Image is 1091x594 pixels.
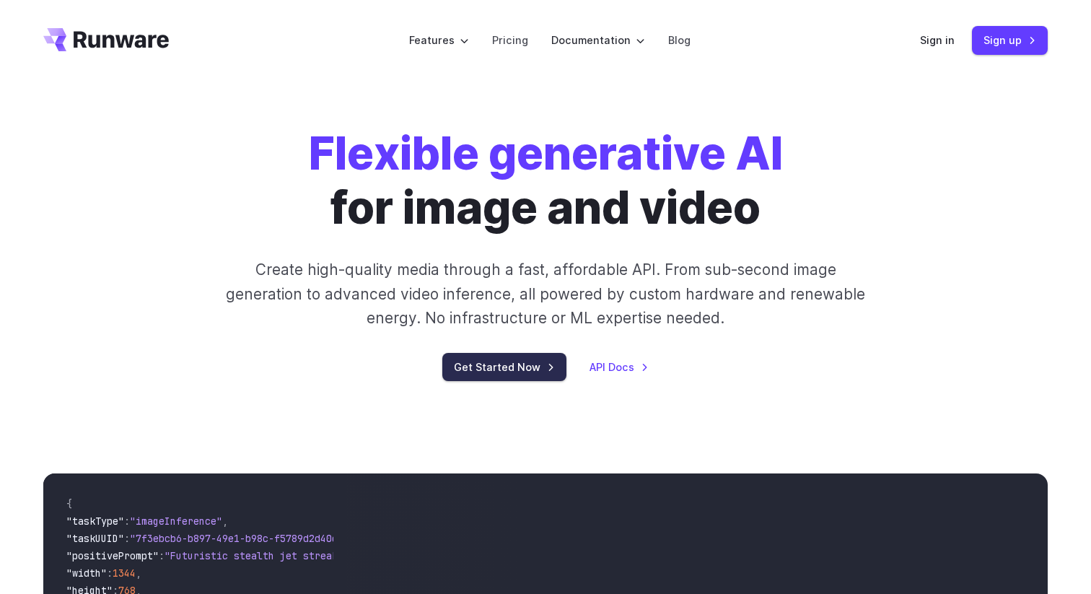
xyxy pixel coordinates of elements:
label: Features [409,32,469,48]
label: Documentation [551,32,645,48]
span: 1344 [113,567,136,580]
a: Get Started Now [442,353,566,381]
a: Sign up [972,26,1048,54]
strong: Flexible generative AI [309,126,783,180]
p: Create high-quality media through a fast, affordable API. From sub-second image generation to adv... [224,258,867,330]
span: : [124,532,130,545]
h1: for image and video [309,127,783,235]
span: : [107,567,113,580]
span: "taskType" [66,515,124,528]
a: Pricing [492,32,528,48]
span: : [159,549,165,562]
span: : [124,515,130,528]
span: , [222,515,228,528]
a: Go to / [43,28,169,51]
span: , [136,567,141,580]
span: "imageInference" [130,515,222,528]
span: "7f3ebcb6-b897-49e1-b98c-f5789d2d40d7" [130,532,349,545]
span: "positivePrompt" [66,549,159,562]
span: "taskUUID" [66,532,124,545]
a: API Docs [590,359,649,375]
span: "width" [66,567,107,580]
span: "Futuristic stealth jet streaking through a neon-lit cityscape with glowing purple exhaust" [165,549,690,562]
span: { [66,497,72,510]
a: Blog [668,32,691,48]
a: Sign in [920,32,955,48]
